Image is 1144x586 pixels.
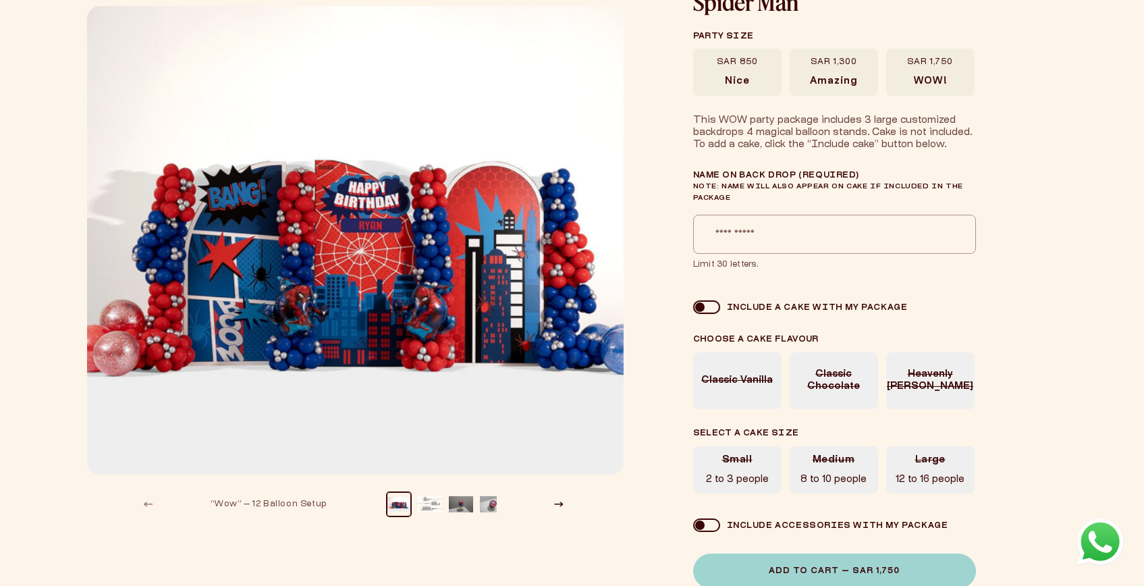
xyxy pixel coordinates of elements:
[811,57,857,68] span: SAR 1,300
[544,489,574,519] button: Slide right
[717,57,758,68] span: SAR 850
[693,170,976,204] label: Name on Back Drop (required)
[693,336,819,344] label: Choose a Cake Flavour
[449,492,473,516] button: Load image 3 in gallery view
[693,24,975,49] legend: Party size
[86,5,624,475] img: WOW! (Kids Birthdays)
[693,115,977,151] div: This WOW party package includes 3 large customized backdrops 4 magical balloon stands. Cake is no...
[387,492,411,516] button: Load image 6 in gallery view
[769,567,900,575] span: Add to Cart — SAR 1,750
[810,76,857,88] span: Amazing
[693,259,976,270] span: Limit 30 letters.
[720,302,908,313] div: Include a cake with my package
[725,76,750,88] span: Nice
[86,5,621,520] media-gallery: Gallery Viewer
[907,57,953,68] span: SAR 1,750
[693,184,963,201] span: Note: Name will also appear on cake if included in the package
[480,492,504,516] button: Load image 4 in gallery view
[720,521,948,531] div: Include accessories with my package
[914,76,947,88] span: WOW!
[211,498,336,510] div: “Wow” — 12 Balloon Setup
[418,492,442,516] button: Load image 2 in gallery view
[134,489,163,519] button: Slide left
[693,429,975,437] label: Select a Cake Size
